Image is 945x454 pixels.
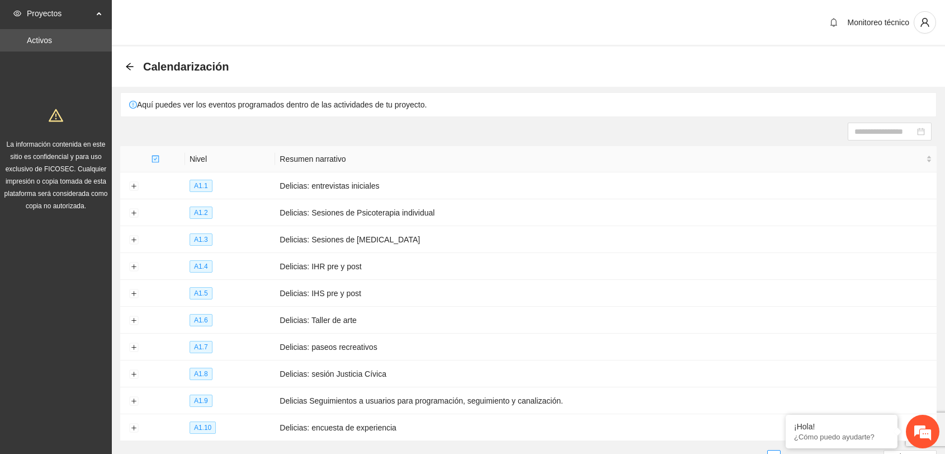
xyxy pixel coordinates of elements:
[275,146,937,172] th: Resumen narrativo
[275,307,937,334] td: Delicias: Taller de arte
[275,199,937,226] td: Delicias: Sesiones de Psicoterapia individual
[847,18,909,27] span: Monitoreo técnico
[914,17,935,27] span: user
[190,287,212,299] span: A1.5
[129,370,138,379] button: Expand row
[152,155,159,163] span: check-square
[190,314,212,326] span: A1.6
[129,263,138,272] button: Expand row
[4,141,108,210] span: La información contenida en este sitio es confidencial y para uso exclusivo de FICOSEC. Cualquier...
[190,180,212,192] span: A1.1
[275,414,937,441] td: Delicias: encuesta de experiencia
[27,36,52,45] a: Activos
[275,334,937,361] td: Delicias: paseos recreativos
[280,153,924,165] span: Resumen narrativo
[190,422,216,434] span: A1.10
[275,387,937,414] td: Delicias Seguimientos a usuarios para programación, seguimiento y canalización.
[143,58,229,76] span: Calendarización
[275,280,937,307] td: Delicias: IHS pre y post
[129,316,138,325] button: Expand row
[190,368,212,380] span: A1.8
[275,172,937,199] td: Delicias: entrevistas iniciales
[121,93,936,116] div: Aquí puedes ver los eventos programados dentro de las actividades de tu proyecto.
[129,209,138,218] button: Expand row
[129,236,138,245] button: Expand row
[825,13,843,31] button: bell
[27,2,93,25] span: Proyectos
[129,289,138,298] button: Expand row
[794,422,889,431] div: ¡Hola!
[129,343,138,352] button: Expand row
[129,424,138,433] button: Expand row
[275,253,937,280] td: Delicias: IHR pre y post
[190,341,212,353] span: A1.7
[190,395,212,407] span: A1.9
[914,11,936,34] button: user
[125,62,134,71] span: arrow-left
[129,397,138,406] button: Expand row
[129,101,137,109] span: exclamation-circle
[825,18,842,27] span: bell
[129,182,138,191] button: Expand row
[185,146,275,172] th: Nivel
[190,260,212,273] span: A1.4
[190,233,212,246] span: A1.3
[190,207,212,219] span: A1.2
[13,10,21,17] span: eye
[275,226,937,253] td: Delicias: Sesiones de [MEDICAL_DATA]
[794,433,889,441] p: ¿Cómo puedo ayudarte?
[275,361,937,387] td: Delicias: sesión Justicia Cívica
[49,108,63,123] span: warning
[125,62,134,72] div: Back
